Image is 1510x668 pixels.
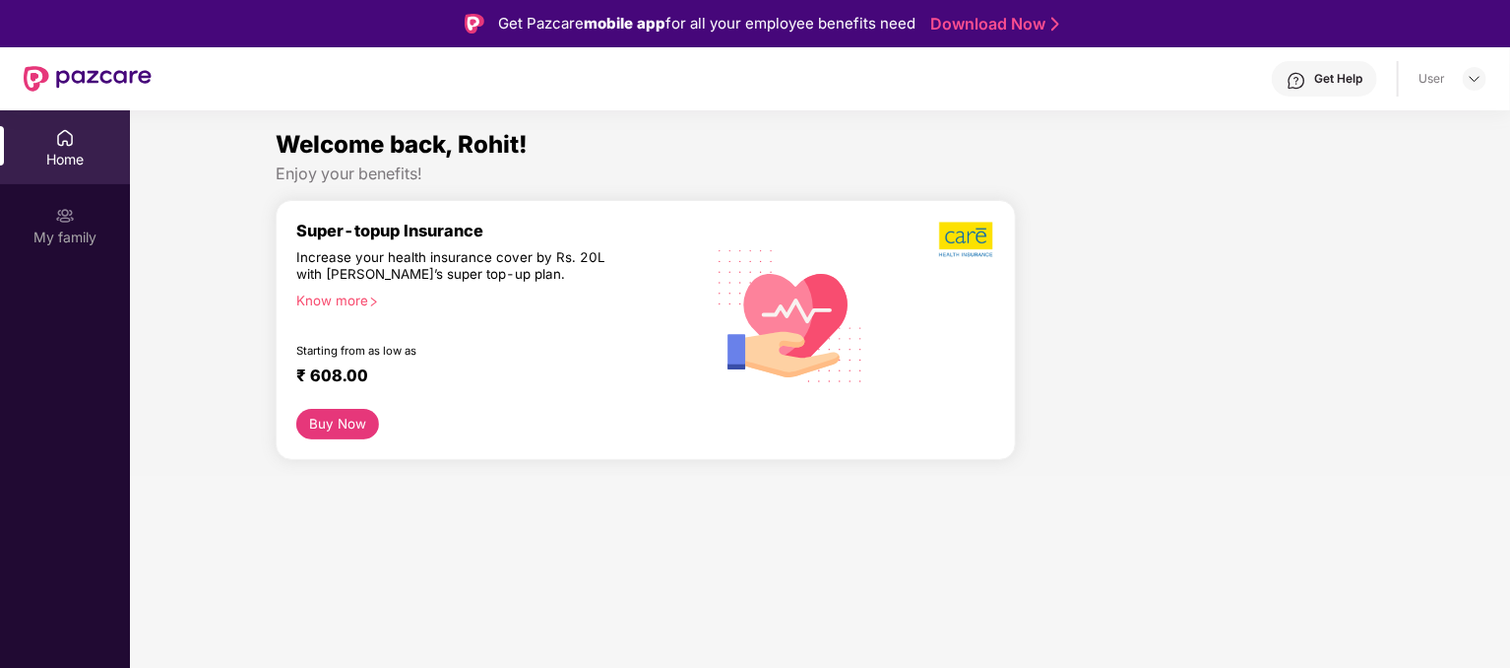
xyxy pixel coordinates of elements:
[1467,71,1482,87] img: svg+xml;base64,PHN2ZyBpZD0iRHJvcGRvd24tMzJ4MzIiIHhtbG5zPSJodHRwOi8vd3d3LnczLm9yZy8yMDAwL3N2ZyIgd2...
[939,221,995,258] img: b5dec4f62d2307b9de63beb79f102df3.png
[296,249,619,285] div: Increase your health insurance cover by Rs. 20L with [PERSON_NAME]’s super top-up plan.
[465,14,484,33] img: Logo
[55,206,75,226] img: svg+xml;base64,PHN2ZyB3aWR0aD0iMjAiIGhlaWdodD0iMjAiIHZpZXdCb3g9IjAgMCAyMCAyMCIgZmlsbD0ibm9uZSIgeG...
[1287,71,1306,91] img: svg+xml;base64,PHN2ZyBpZD0iSGVscC0zMngzMiIgeG1sbnM9Imh0dHA6Ly93d3cudzMub3JnLzIwMDAvc3ZnIiB3aWR0aD...
[1051,14,1059,34] img: Stroke
[368,297,379,307] span: right
[704,226,879,404] img: svg+xml;base64,PHN2ZyB4bWxucz0iaHR0cDovL3d3dy53My5vcmcvMjAwMC9zdmciIHhtbG5zOnhsaW5rPSJodHRwOi8vd3...
[930,14,1053,34] a: Download Now
[498,12,915,35] div: Get Pazcare for all your employee benefits need
[276,164,1365,184] div: Enjoy your benefits!
[276,130,528,159] span: Welcome back, Rohit!
[296,409,380,439] button: Buy Now
[1418,71,1445,87] div: User
[584,14,665,33] strong: mobile app
[296,366,684,389] div: ₹ 608.00
[1314,71,1362,87] div: Get Help
[296,293,692,306] div: Know more
[296,344,620,358] div: Starting from as low as
[24,66,152,92] img: New Pazcare Logo
[55,128,75,148] img: svg+xml;base64,PHN2ZyBpZD0iSG9tZSIgeG1sbnM9Imh0dHA6Ly93d3cudzMub3JnLzIwMDAvc3ZnIiB3aWR0aD0iMjAiIG...
[296,221,704,240] div: Super-topup Insurance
